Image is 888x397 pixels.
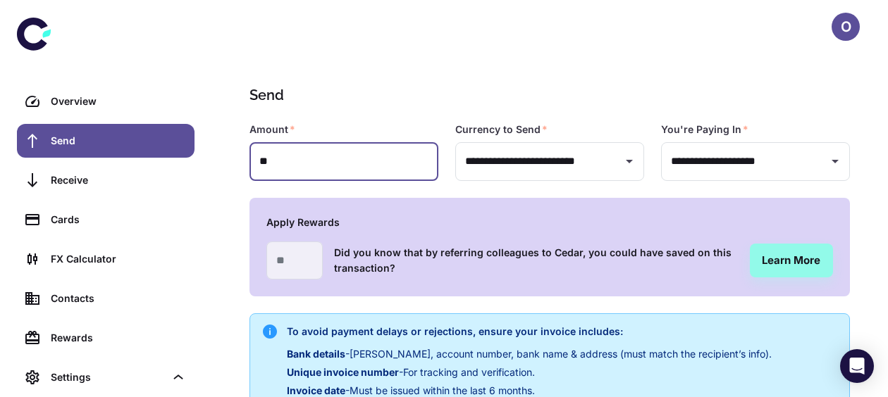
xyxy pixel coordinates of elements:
[287,365,772,380] p: - For tracking and verification.
[750,244,833,277] a: Learn More
[825,151,845,171] button: Open
[661,122,748,137] label: You're Paying In
[832,13,860,41] button: O
[17,203,195,237] a: Cards
[17,124,195,158] a: Send
[51,172,186,188] div: Receive
[17,282,195,315] a: Contacts
[249,122,295,137] label: Amount
[287,346,772,362] p: - [PERSON_NAME], account number, bank name & address (must match the recipient’s info).
[266,215,833,230] h6: Apply Rewards
[51,212,186,227] div: Cards
[51,291,186,306] div: Contacts
[619,151,639,171] button: Open
[17,84,195,118] a: Overview
[287,384,345,396] span: Invoice date
[51,251,186,267] div: FX Calculator
[51,133,186,149] div: Send
[287,348,345,360] span: Bank details
[17,163,195,197] a: Receive
[51,94,186,109] div: Overview
[840,349,874,383] div: Open Intercom Messenger
[51,370,165,385] div: Settings
[287,366,399,378] span: Unique invoice number
[334,245,739,276] h6: Did you know that by referring colleagues to Cedar, you could have saved on this transaction?
[51,330,186,346] div: Rewards
[17,360,195,394] div: Settings
[455,122,548,137] label: Currency to Send
[249,84,844,106] h1: Send
[17,242,195,276] a: FX Calculator
[287,324,772,339] h6: To avoid payment delays or rejections, ensure your invoice includes:
[17,321,195,355] a: Rewards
